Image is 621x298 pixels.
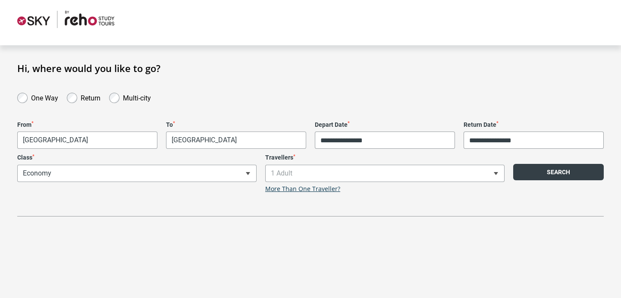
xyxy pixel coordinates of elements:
[265,165,505,182] span: 1 Adult
[265,154,505,161] label: Travellers
[123,92,151,102] label: Multi-city
[18,132,157,148] span: Melbourne, Australia
[17,121,157,129] label: From
[17,63,604,74] h1: Hi, where would you like to go?
[17,154,257,161] label: Class
[17,132,157,149] span: Melbourne, Australia
[18,165,256,182] span: Economy
[166,121,306,129] label: To
[166,132,306,149] span: Ho Chi Minh City, Vietnam
[513,164,604,180] button: Search
[81,92,100,102] label: Return
[464,121,604,129] label: Return Date
[166,132,306,148] span: Ho Chi Minh City, Vietnam
[315,121,455,129] label: Depart Date
[265,185,340,193] a: More Than One Traveller?
[31,92,58,102] label: One Way
[17,165,257,182] span: Economy
[266,165,504,182] span: 1 Adult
